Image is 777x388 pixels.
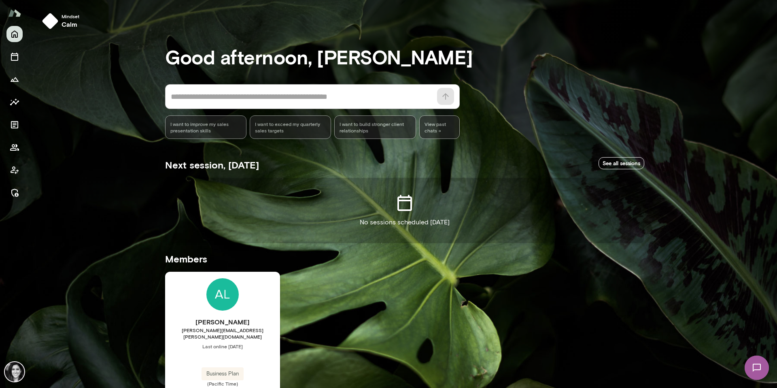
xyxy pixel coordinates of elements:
[8,5,21,21] img: Mento
[6,26,23,42] button: Home
[42,13,58,29] img: mindset
[206,278,239,311] img: Jamie Albers
[165,45,644,68] h3: Good afternoon, [PERSON_NAME]
[6,139,23,156] button: Members
[165,343,280,350] span: Last online [DATE]
[6,162,23,178] button: Client app
[165,252,644,265] h5: Members
[165,115,246,139] div: I want to improve my sales presentation skills
[62,19,79,29] h6: calm
[6,94,23,110] button: Insights
[202,370,244,378] span: Business Plan
[170,121,241,134] span: I want to improve my sales presentation skills
[165,327,280,340] span: [PERSON_NAME][EMAIL_ADDRESS][PERSON_NAME][DOMAIN_NAME]
[360,217,450,227] p: No sessions scheduled [DATE]
[62,13,79,19] span: Mindset
[250,115,331,139] div: I want to exceed my quarterly sales targets
[599,157,644,170] a: See all sessions
[255,121,326,134] span: I want to exceed my quarterly sales targets
[6,185,23,201] button: Manage
[39,10,86,32] button: Mindsetcalm
[165,380,280,387] span: (Pacific Time)
[6,71,23,87] button: Growth Plan
[419,115,460,139] span: View past chats ->
[165,317,280,327] h6: [PERSON_NAME]
[6,49,23,65] button: Sessions
[5,362,24,382] img: Jamie Albers
[6,117,23,133] button: Documents
[334,115,416,139] div: I want to build stronger client relationships
[165,158,259,171] h5: Next session, [DATE]
[340,121,410,134] span: I want to build stronger client relationships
